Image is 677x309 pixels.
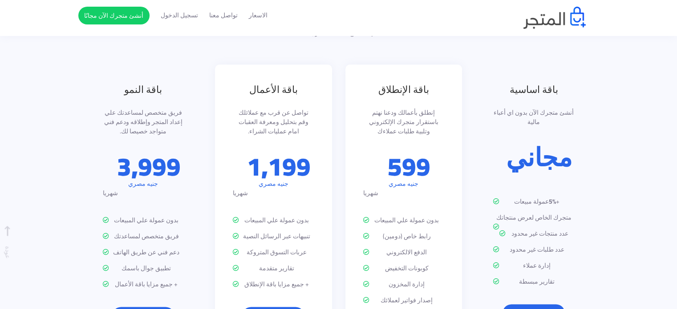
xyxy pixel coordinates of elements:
div: شهريا [103,189,184,198]
img: logo [523,7,586,29]
p: تنبيهات عبر الرسائل النصية [233,232,314,241]
p: تطبيق جوال باسمك [103,264,184,273]
div: شهريا [363,189,445,198]
div: نحن نحاول جاهدين ان نساعدك علي النجاح ونزيل العقبات من أمامك حتي تستطيع بدء عملك بدون أعباء. [250,19,428,38]
p: فريق متخصص لمساعدتك علي إعداد المتجر وإطلاقه ودعم فني متواجد خصيصا لك. [103,108,184,136]
span: عودة [2,226,14,259]
p: مجاني [506,144,572,170]
p: 1,199 [247,154,311,179]
p: متجرك الخاص لعرض منتجاتك [493,213,575,222]
a: تواصل معنا [209,11,238,20]
p: بدون عمولة علي المبيعات [363,216,445,225]
p: + جميع مزايا باقة الأعمال [103,280,184,289]
p: الدفع الالكتروني [363,248,445,257]
p: بدون عمولة علي المبيعات [233,216,314,225]
a: أنشئ متجرك الآن مجانًا [78,7,150,24]
p: إنطلق بأعمالك ودعنا نهتم باستقرار متجرك الإلكتروني وتلبية طلبات عملاءك [363,108,445,136]
p: أنشئ متجرك الآن بدون اي أعباء مالية [493,108,575,127]
p: دعم فني عن طريق الهاتف [103,248,184,257]
p: + جميع مزايا باقة الإنطلاق [233,280,314,289]
a: تسجيل الدخول [161,11,198,20]
strong: 5% [549,196,556,207]
p: كوبونات التخفيض [363,264,445,273]
h3: باقة اساسية [493,82,575,97]
p: إصدار فواتير لعملائك [363,296,445,305]
p: إدارة عملاء [493,261,575,270]
p: 599 [388,154,430,179]
p: عدد طلبات غير محدود [493,245,575,254]
p: 3,999 [117,154,181,179]
a: الاسعار [249,11,268,20]
p: إدارة المخزون [363,280,445,289]
p: عربات التسوق المتروكة [233,248,314,257]
p: تقارير متقدمة [233,264,314,273]
h3: باقة الإنطلاق [363,82,445,97]
p: تقارير مبسطة [493,277,575,286]
p: عدد منتجات غير محدود [493,229,575,238]
p: رابط خاص (دومين) [363,232,445,241]
p: تواصل عن قرب مع عملائلك وقم بتحليل ومعرفة العقبات امام عمليات الشراء. [233,108,314,136]
h3: باقة النمو [103,82,184,97]
h3: باقة الأعمال [233,82,314,97]
p: بدون عمولة علي المبيعات [103,216,184,225]
p: فريق متخصص لمساعدتك [103,232,184,241]
p: + عمولة مبيعات [493,197,575,206]
div: شهريا [233,189,314,198]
